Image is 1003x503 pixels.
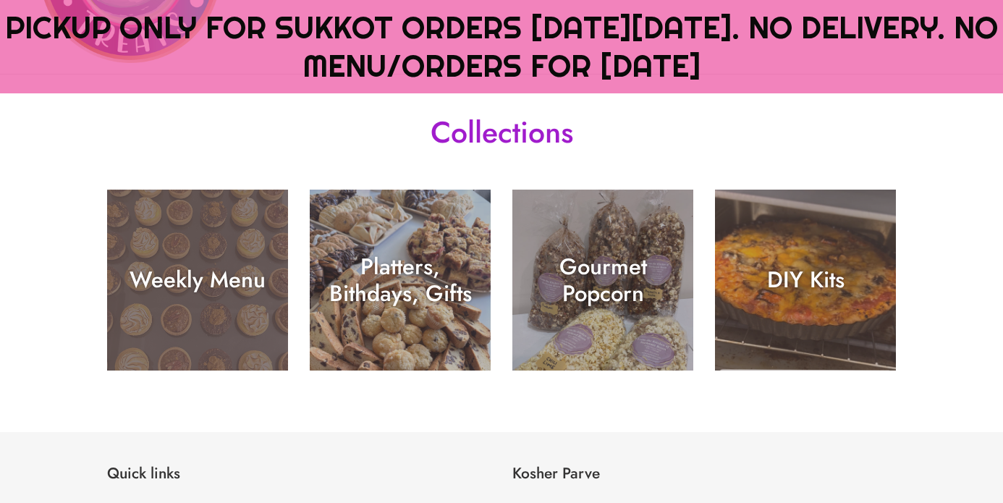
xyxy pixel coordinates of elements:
[512,465,896,487] p: Kosher Parve
[107,190,288,371] a: Weekly Menu
[512,190,693,371] a: Gourmet Popcorn
[310,190,491,371] a: Platters, Bithdays, Gifts
[512,253,693,307] div: Gourmet Popcorn
[107,465,491,487] p: Quick links
[107,267,288,294] div: Weekly Menu
[5,8,998,85] span: PICKUP ONLY FOR SUKKOT ORDERS [DATE][DATE]. NO DELIVERY. NO MENU/ORDERS FOR [DATE]
[715,267,896,294] div: DIY Kits
[310,253,491,307] div: Platters, Bithdays, Gifts
[715,190,896,371] a: DIY Kits
[107,114,896,150] h1: Collections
